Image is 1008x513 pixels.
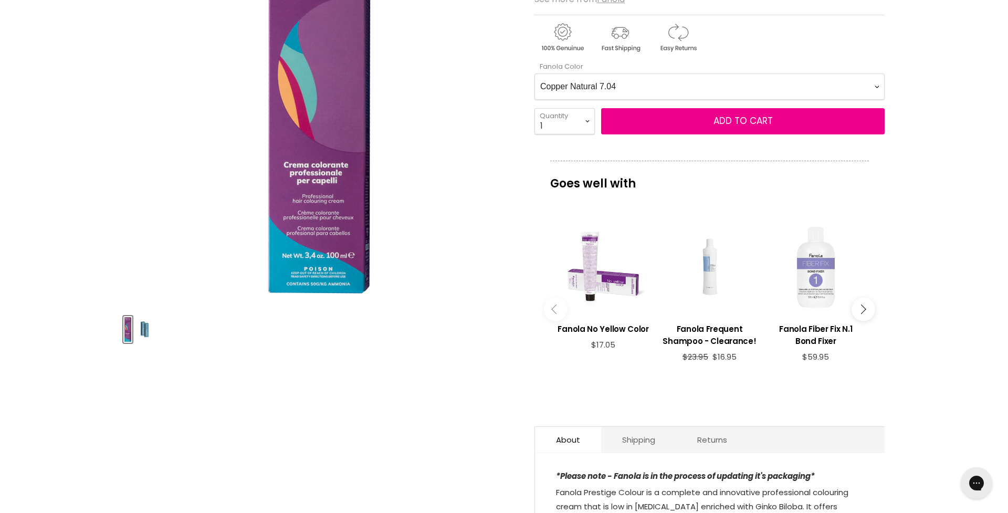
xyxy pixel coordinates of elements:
[136,317,153,342] img: Fanola Color
[592,22,648,54] img: shipping.gif
[661,323,757,347] h3: Fanola Frequent Shampoo - Clearance!
[802,351,829,362] span: $59.95
[550,161,869,195] p: Goes well with
[535,427,601,453] a: About
[534,22,590,54] img: genuine.gif
[591,339,615,350] span: $17.05
[650,22,706,54] img: returns.gif
[768,323,864,347] h3: Fanola Fiber Fix N.1 Bond Fixer
[712,351,737,362] span: $16.95
[122,313,517,343] div: Product thumbnails
[124,317,131,342] img: Fanola Color
[682,351,708,362] span: $23.95
[534,61,583,71] label: Fanola Color
[601,427,676,453] a: Shipping
[661,315,757,352] a: View product:Fanola Frequent Shampoo - Clearance!
[955,464,997,502] iframe: Gorgias live chat messenger
[713,114,773,127] span: Add to cart
[555,315,651,340] a: View product:Fanola No Yellow Color
[135,316,154,343] button: Fanola Color
[556,470,815,481] strong: *Please note - Fanola is in the process of updating it's packaging*
[601,108,885,134] button: Add to cart
[676,427,748,453] a: Returns
[534,108,595,134] select: Quantity
[555,323,651,335] h3: Fanola No Yellow Color
[123,316,132,343] button: Fanola Color
[768,315,864,352] a: View product:Fanola Fiber Fix N.1 Bond Fixer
